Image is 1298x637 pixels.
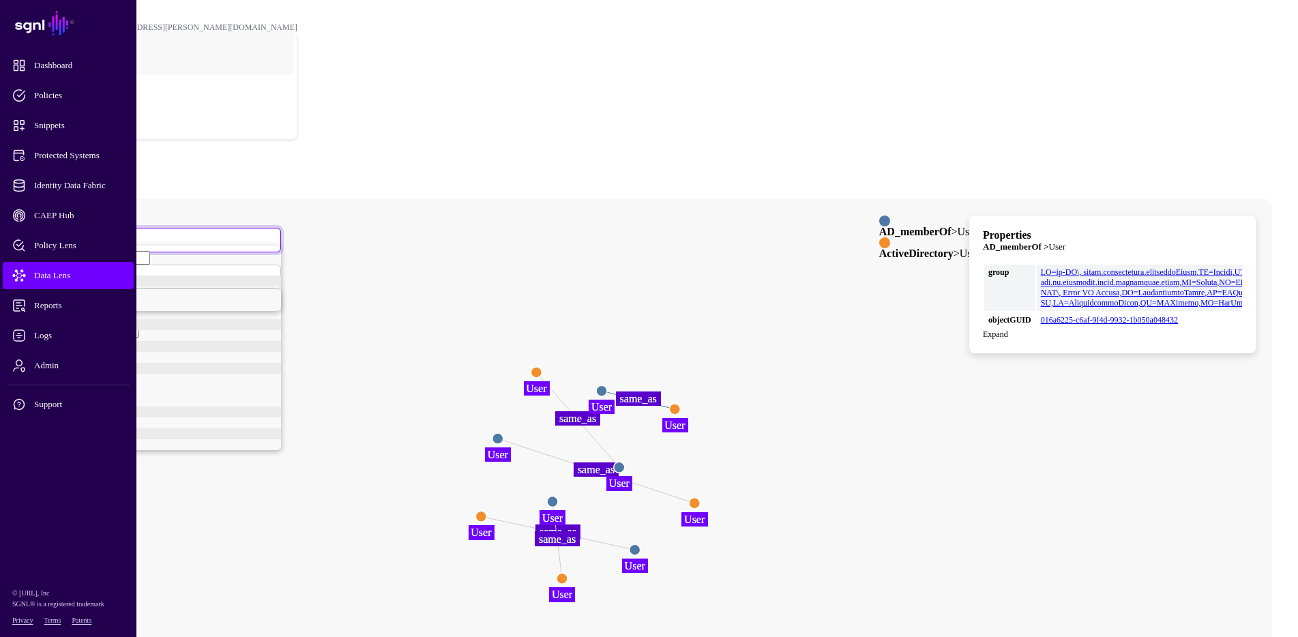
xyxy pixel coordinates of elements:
[609,477,630,489] text: User
[42,341,281,352] div: DB2
[12,239,146,252] span: Policy Lens
[3,172,134,199] a: Identity Data Fabric
[988,315,1031,325] strong: objectGUID
[12,179,146,192] span: Identity Data Fabric
[27,23,297,33] div: [PERSON_NAME][EMAIL_ADDRESS][PERSON_NAME][DOMAIN_NAME]
[12,149,146,162] span: Protected Systems
[12,209,146,222] span: CAEP Hub
[983,229,1242,241] h3: Properties
[12,599,124,610] p: SGNL® is a registered trademark
[28,119,297,129] div: Log out
[42,319,281,330] div: AD_memberOf
[3,52,134,79] a: Dashboard
[42,363,281,374] div: MySQL
[879,248,980,259] div: > User
[5,160,1293,179] h2: Data Lens
[988,267,1031,278] strong: group
[539,533,576,545] text: same_as
[3,202,134,229] a: CAEP Hub
[983,241,1049,252] strong: AD_memberOf >
[3,352,134,379] a: Admin
[1041,315,1178,325] a: 016a6225-c6af-9f4d-9932-1b050a048432
[12,299,146,312] span: Reports
[42,276,281,286] div: MemberOF
[44,617,61,624] a: Terms
[3,142,134,169] a: Protected Systems
[664,419,685,431] text: User
[12,359,146,372] span: Admin
[552,589,573,600] text: User
[591,401,613,413] text: User
[12,617,33,624] a: Privacy
[983,329,1008,339] a: Expand
[3,82,134,109] a: Policies
[3,112,134,139] a: Snippets
[28,71,297,115] a: POC
[559,413,596,424] text: same_as
[542,512,563,523] text: User
[42,406,281,417] div: Atlas
[540,526,576,537] text: same_as
[578,464,615,475] text: same_as
[8,8,128,38] a: SGNL
[879,248,954,259] strong: ActiveDirectory
[3,322,134,349] a: Logs
[620,393,657,404] text: same_as
[3,262,134,289] a: Data Lens
[42,428,281,439] div: ActiveDirectory
[3,292,134,319] a: Reports
[3,232,134,259] a: Policy Lens
[471,527,492,538] text: User
[72,617,91,624] a: Patents
[12,119,146,132] span: Snippets
[12,89,146,102] span: Policies
[12,398,146,411] span: Support
[12,588,124,599] p: © [URL], Inc
[12,59,146,72] span: Dashboard
[526,383,547,394] text: User
[879,226,952,237] strong: AD_memberOf
[625,560,646,572] text: User
[12,269,146,282] span: Data Lens
[879,226,980,237] div: > User
[488,449,509,460] text: User
[983,241,1242,252] h4: User
[684,514,705,525] text: User
[12,329,146,342] span: Logs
